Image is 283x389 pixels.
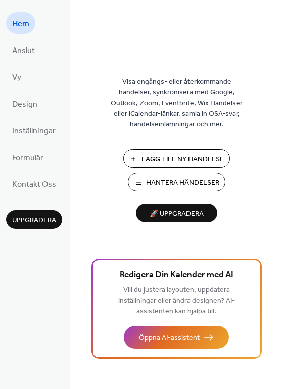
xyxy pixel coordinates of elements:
span: Formulär [12,150,43,166]
span: Hem [12,16,29,32]
span: Visa engångs- eller återkommande händelser, synkronisera med Google, Outlook, Zoom, Eventbrite, W... [109,77,245,130]
span: Design [12,96,37,112]
span: Hantera Händelser [146,178,219,188]
span: Uppgradera [12,215,56,226]
span: Anslut [12,43,35,59]
span: Lägg Till Ny Händelse [141,154,224,165]
a: Kontakt Oss [6,173,62,194]
a: Inställningar [6,119,62,141]
span: Öppna AI-assistent [139,333,200,344]
a: Vy [6,66,27,87]
span: Kontakt Oss [12,177,56,192]
a: Hem [6,12,35,34]
a: Formulär [6,146,50,168]
span: Redigera Din Kalender med AI [120,268,233,282]
span: Vill du justera layouten, uppdatera inställningar eller ändra designen? AI-assistenten kan hjälpa... [118,283,235,318]
button: Öppna AI-assistent [124,326,229,349]
span: Vy [12,70,21,85]
span: 🚀 Uppgradera [142,207,211,221]
button: Uppgradera [6,210,62,229]
a: Anslut [6,39,41,61]
button: Hantera Händelser [128,173,225,191]
span: Inställningar [12,123,56,139]
a: Design [6,92,43,114]
button: Lägg Till Ny Händelse [123,149,230,168]
button: 🚀 Uppgradera [136,204,217,222]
